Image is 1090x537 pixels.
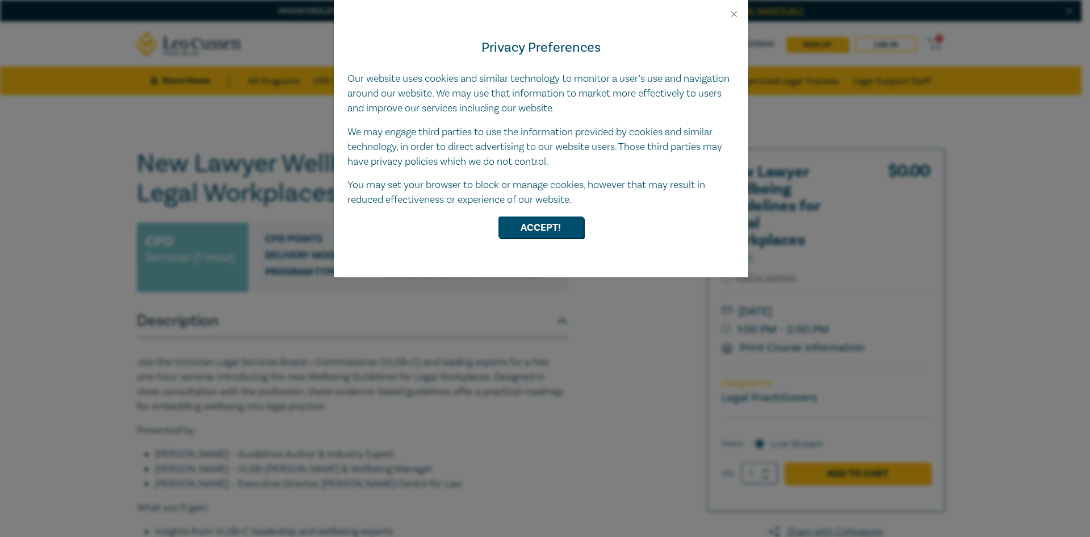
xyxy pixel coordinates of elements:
button: Close [729,9,739,19]
button: Accept! [498,217,584,238]
p: We may engage third parties to use the information provided by cookies and similar technology, in... [347,125,735,169]
p: Our website uses cookies and similar technology to monitor a user’s use and navigation around our... [347,72,735,116]
p: You may set your browser to block or manage cookies, however that may result in reduced effective... [347,178,735,207]
h4: Privacy Preferences [347,38,735,58]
